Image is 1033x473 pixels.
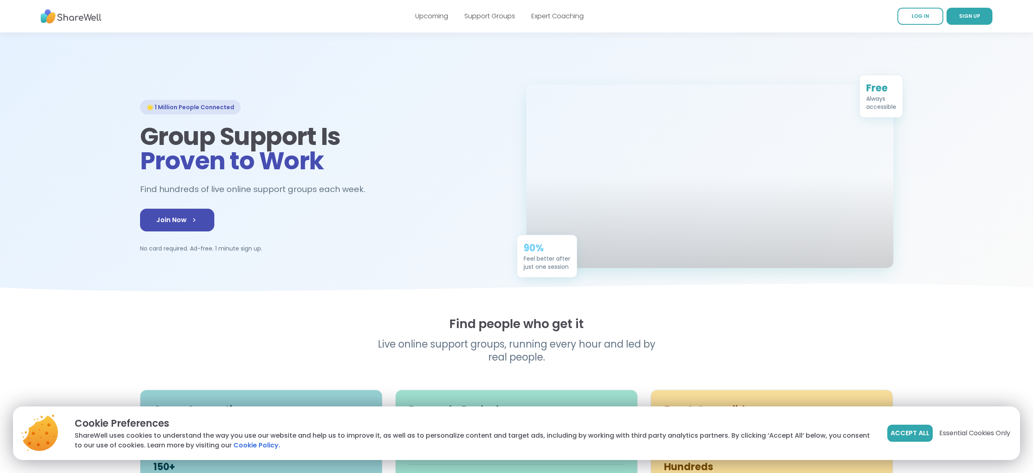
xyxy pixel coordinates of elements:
[415,11,448,21] a: Upcoming
[156,215,198,225] span: Join Now
[140,124,507,173] h1: Group Support Is
[664,403,880,416] h3: Free & Accessible
[524,255,570,271] div: Feel better after just one session
[939,428,1010,438] span: Essential Cookies Only
[866,95,896,111] div: Always accessible
[140,183,374,196] h2: Find hundreds of live online support groups each week.
[75,431,874,450] p: ShareWell uses cookies to understand the way you use our website and help us to improve it, as we...
[891,428,929,438] span: Accept All
[531,11,584,21] a: Expert Coaching
[233,441,280,450] a: Cookie Policy.
[140,100,241,114] div: 🌟 1 Million People Connected
[140,244,507,253] p: No card required. Ad-free. 1 minute sign up.
[140,209,214,231] a: Join Now
[361,338,673,364] p: Live online support groups, running every hour and led by real people.
[866,82,896,95] div: Free
[153,403,369,416] h3: Group Connection
[41,5,101,28] img: ShareWell Nav Logo
[897,8,943,25] a: LOG IN
[464,11,515,21] a: Support Groups
[140,317,893,331] h2: Find people who get it
[140,144,324,178] span: Proven to Work
[959,13,980,19] span: SIGN UP
[524,242,570,255] div: 90%
[75,416,874,431] p: Cookie Preferences
[887,425,933,442] button: Accept All
[409,403,624,416] h3: Research-Backed
[912,13,929,19] span: LOG IN
[947,8,992,25] a: SIGN UP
